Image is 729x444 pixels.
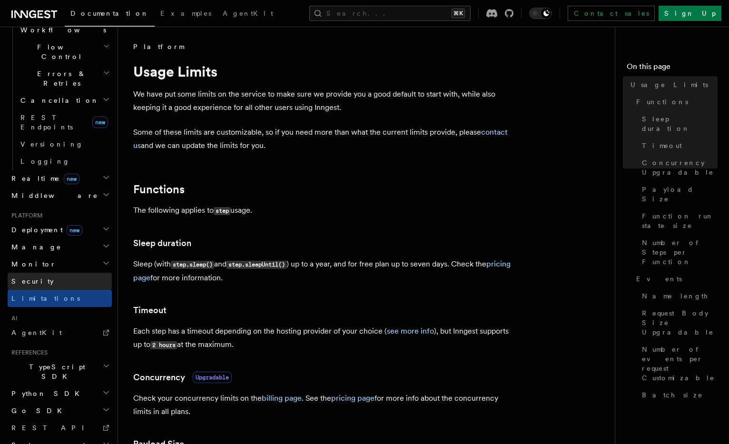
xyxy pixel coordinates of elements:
[8,419,112,436] a: REST API
[11,295,80,302] span: Limitations
[638,207,718,234] a: Function run state size
[65,3,155,27] a: Documentation
[638,137,718,154] a: Timeout
[8,362,103,381] span: TypeScript SDK
[20,140,83,148] span: Versioning
[452,9,465,18] kbd: ⌘K
[17,42,103,61] span: Flow Control
[638,181,718,207] a: Payload Size
[642,238,718,266] span: Number of Steps per Function
[568,6,655,21] a: Contact sales
[387,326,434,335] a: see more info
[17,92,112,109] button: Cancellation
[8,256,112,273] button: Monitor
[17,39,112,65] button: Flow Control
[8,385,112,402] button: Python SDK
[8,259,56,269] span: Monitor
[193,372,232,383] span: Upgradable
[133,371,232,384] a: ConcurrencyUpgradable
[8,174,79,183] span: Realtime
[8,191,98,200] span: Middleware
[70,10,149,17] span: Documentation
[630,80,708,89] span: Usage Limits
[11,424,92,432] span: REST API
[171,261,214,269] code: step.sleep()
[133,237,191,250] a: Sleep duration
[627,61,718,76] h4: On this page
[8,358,112,385] button: TypeScript SDK
[64,174,79,184] span: new
[638,287,718,305] a: Name length
[11,277,54,285] span: Security
[133,257,514,285] p: Sleep (with and ) up to a year, and for free plan up to seven days. Check the for more information.
[309,6,471,21] button: Search...⌘K
[638,110,718,137] a: Sleep duration
[642,114,718,133] span: Sleep duration
[642,158,718,177] span: Concurrency Upgradable
[8,238,112,256] button: Manage
[133,304,167,317] a: Timeout
[642,390,703,400] span: Batch size
[8,273,112,290] a: Security
[8,349,48,356] span: References
[133,325,514,352] p: Each step has a timeout depending on the hosting provider of your choice ( ), but Inngest support...
[632,270,718,287] a: Events
[529,8,552,19] button: Toggle dark mode
[150,341,177,349] code: 2 hours
[642,185,718,204] span: Payload Size
[133,63,514,80] h1: Usage Limits
[636,274,682,284] span: Events
[638,386,718,404] a: Batch size
[8,402,112,419] button: Go SDK
[8,324,112,341] a: AgentKit
[8,225,82,235] span: Deployment
[638,234,718,270] a: Number of Steps per Function
[155,3,217,26] a: Examples
[642,141,682,150] span: Timeout
[638,305,718,341] a: Request Body Size Upgradable
[638,341,718,386] a: Number of events per request Customizable
[262,394,302,403] a: billing page
[11,329,62,336] span: AgentKit
[17,153,112,170] a: Logging
[642,211,718,230] span: Function run state size
[636,97,688,107] span: Functions
[8,212,43,219] span: Platform
[8,221,112,238] button: Deploymentnew
[627,76,718,93] a: Usage Limits
[133,204,514,217] p: The following applies to usage.
[223,10,273,17] span: AgentKit
[638,154,718,181] a: Concurrency Upgradable
[17,96,99,105] span: Cancellation
[8,315,18,322] span: AI
[632,93,718,110] a: Functions
[642,308,718,337] span: Request Body Size Upgradable
[160,10,211,17] span: Examples
[8,290,112,307] a: Limitations
[642,291,709,301] span: Name length
[92,117,108,128] span: new
[642,345,718,383] span: Number of events per request Customizable
[8,406,68,415] span: Go SDK
[17,109,112,136] a: REST Endpointsnew
[17,136,112,153] a: Versioning
[8,187,112,204] button: Middleware
[133,42,184,51] span: Platform
[659,6,721,21] a: Sign Up
[17,65,112,92] button: Errors & Retries
[217,3,279,26] a: AgentKit
[8,389,85,398] span: Python SDK
[133,183,185,196] a: Functions
[227,261,286,269] code: step.sleepUntil()
[67,225,82,236] span: new
[20,158,70,165] span: Logging
[17,69,103,88] span: Errors & Retries
[8,242,61,252] span: Manage
[133,88,514,114] p: We have put some limits on the service to make sure we provide you a good default to start with, ...
[133,126,514,152] p: Some of these limits are customizable, so if you need more than what the current limits provide, ...
[20,114,73,131] span: REST Endpoints
[331,394,374,403] a: pricing page
[214,207,230,215] code: step
[8,170,112,187] button: Realtimenew
[133,392,514,418] p: Check your concurrency limits on the . See the for more info about the concurrency limits in all ...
